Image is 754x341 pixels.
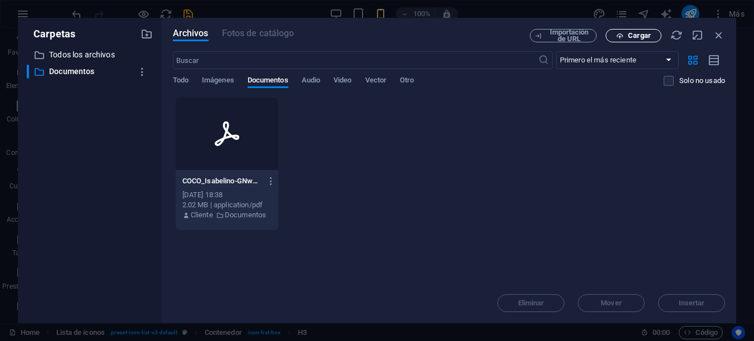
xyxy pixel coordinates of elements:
div: 2.02 MB | application/pdf [182,200,272,210]
p: Todos los archivos [49,48,132,61]
span: Audio [302,74,320,89]
span: Otro [400,74,414,89]
p: Documentos [225,210,266,220]
span: Vector [365,74,387,89]
a: Colección Torreón Roble [18,182,124,192]
div: ​Documentos [27,65,153,79]
p: COCO_Isabelino-GNw36HOPmh6afIs-WDdbuw.pdf [182,176,262,186]
p: Cliente [191,210,213,220]
span: Cargar [628,32,651,39]
span: Este tipo de archivo no es soportado por este elemento [222,27,294,40]
div: ​ [27,65,29,79]
div: [DATE] 18:38 [182,190,272,200]
span: Archivos [173,27,209,40]
span: Todo [173,74,188,89]
div: Por: Cliente | Carpeta: Documentos [182,210,272,220]
span: Imágenes [202,74,234,89]
i: Crear carpeta [141,28,153,40]
input: Buscar [173,51,538,69]
span: Documentos [248,74,288,89]
i: Volver a cargar [670,29,683,41]
p: Documentos [49,65,132,78]
p: Carpetas [27,27,75,41]
i: Cerrar [713,29,725,41]
button: Cargar [606,29,661,42]
button: Importación de URL [530,29,597,42]
i: Minimizar [692,29,704,41]
p: Solo muestra los archivos que no están usándose en el sitio web. Los archivos añadidos durante es... [679,76,725,86]
span: Importación de URL [547,29,592,42]
span: Video [333,74,351,89]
